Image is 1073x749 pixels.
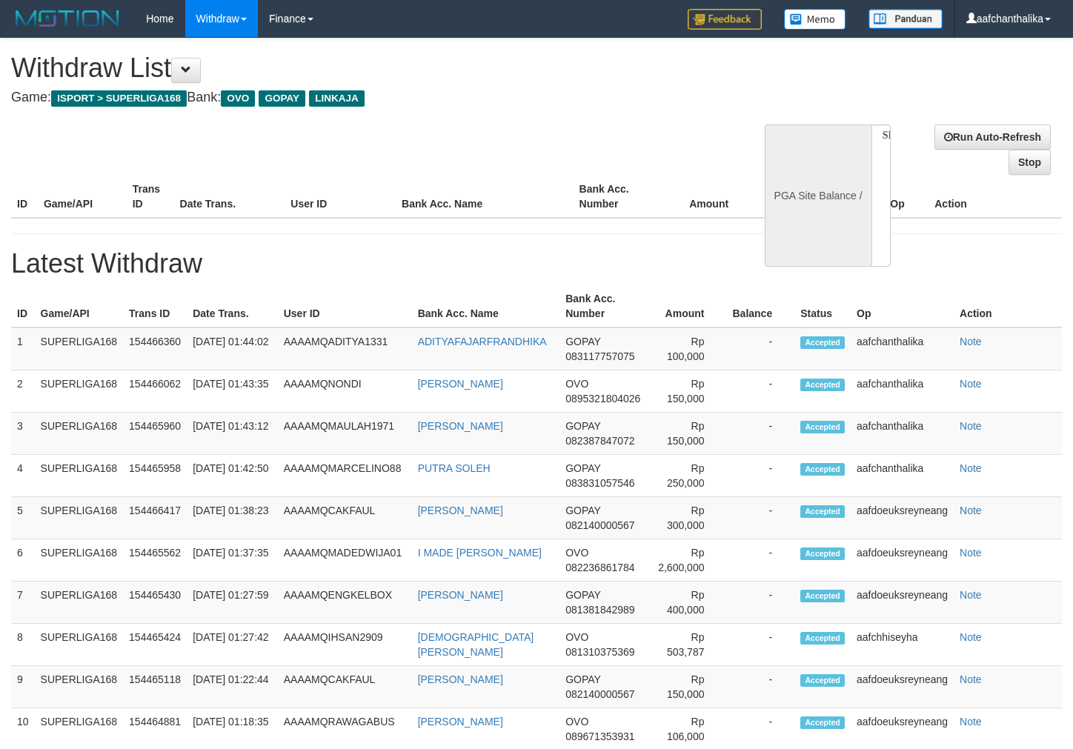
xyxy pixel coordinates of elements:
[187,497,278,539] td: [DATE] 01:38:23
[960,462,982,474] a: Note
[800,463,845,476] span: Accepted
[574,176,662,218] th: Bank Acc. Number
[646,327,726,370] td: Rp 100,000
[565,631,588,643] span: OVO
[123,539,187,582] td: 154465562
[960,420,982,432] a: Note
[960,378,982,390] a: Note
[851,327,954,370] td: aafchanthalika
[418,505,503,516] a: [PERSON_NAME]
[11,285,35,327] th: ID
[418,547,542,559] a: I MADE [PERSON_NAME]
[960,589,982,601] a: Note
[646,455,726,497] td: Rp 250,000
[851,413,954,455] td: aafchanthalika
[11,249,1062,279] h1: Latest Withdraw
[278,539,412,582] td: AAAAMQMADEDWIJA01
[187,455,278,497] td: [DATE] 01:42:50
[565,435,634,447] span: 082387847072
[278,497,412,539] td: AAAAMQCAKFAUL
[35,539,124,582] td: SUPERLIGA168
[396,176,574,218] th: Bank Acc. Name
[11,666,35,708] td: 9
[11,455,35,497] td: 4
[646,370,726,413] td: Rp 150,000
[646,624,726,666] td: Rp 503,787
[559,285,646,327] th: Bank Acc. Number
[565,477,634,489] span: 083831057546
[278,455,412,497] td: AAAAMQMARCELINO88
[565,519,634,531] span: 082140000567
[646,413,726,455] td: Rp 150,000
[800,421,845,433] span: Accepted
[187,539,278,582] td: [DATE] 01:37:35
[565,673,600,685] span: GOPAY
[960,336,982,347] a: Note
[565,562,634,573] span: 082236861784
[187,327,278,370] td: [DATE] 01:44:02
[726,497,794,539] td: -
[646,582,726,624] td: Rp 400,000
[851,370,954,413] td: aafchanthalika
[35,413,124,455] td: SUPERLIGA168
[934,124,1051,150] a: Run Auto-Refresh
[929,176,1062,218] th: Action
[187,413,278,455] td: [DATE] 01:43:12
[278,666,412,708] td: AAAAMQCAKFAUL
[646,666,726,708] td: Rp 150,000
[800,505,845,518] span: Accepted
[565,547,588,559] span: OVO
[565,420,600,432] span: GOPAY
[418,462,491,474] a: PUTRA SOLEH
[726,539,794,582] td: -
[187,666,278,708] td: [DATE] 01:22:44
[800,336,845,349] span: Accepted
[418,420,503,432] a: [PERSON_NAME]
[960,547,982,559] a: Note
[11,582,35,624] td: 7
[1009,150,1051,175] a: Stop
[38,176,127,218] th: Game/API
[784,9,846,30] img: Button%20Memo.svg
[565,378,588,390] span: OVO
[800,547,845,560] span: Accepted
[278,370,412,413] td: AAAAMQNONDI
[851,455,954,497] td: aafchanthalika
[35,582,124,624] td: SUPERLIGA168
[794,285,851,327] th: Status
[11,53,700,83] h1: Withdraw List
[221,90,255,107] span: OVO
[646,539,726,582] td: Rp 2,600,000
[174,176,285,218] th: Date Trans.
[418,631,534,658] a: [DEMOGRAPHIC_DATA][PERSON_NAME]
[565,646,634,658] span: 081310375369
[418,589,503,601] a: [PERSON_NAME]
[851,582,954,624] td: aafdoeuksreyneang
[565,505,600,516] span: GOPAY
[123,666,187,708] td: 154465118
[123,413,187,455] td: 154465960
[418,336,547,347] a: ADITYAFAJARFRANDHIKA
[646,285,726,327] th: Amount
[11,327,35,370] td: 1
[960,716,982,728] a: Note
[726,455,794,497] td: -
[187,370,278,413] td: [DATE] 01:43:35
[960,673,982,685] a: Note
[954,285,1062,327] th: Action
[418,673,503,685] a: [PERSON_NAME]
[11,7,124,30] img: MOTION_logo.png
[851,497,954,539] td: aafdoeuksreyneang
[868,9,943,29] img: panduan.png
[278,413,412,455] td: AAAAMQMAULAH1971
[278,582,412,624] td: AAAAMQENGKELBOX
[851,539,954,582] td: aafdoeuksreyneang
[646,497,726,539] td: Rp 300,000
[565,589,600,601] span: GOPAY
[565,336,600,347] span: GOPAY
[187,624,278,666] td: [DATE] 01:27:42
[726,285,794,327] th: Balance
[35,666,124,708] td: SUPERLIGA168
[800,590,845,602] span: Accepted
[278,624,412,666] td: AAAAMQIHSAN2909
